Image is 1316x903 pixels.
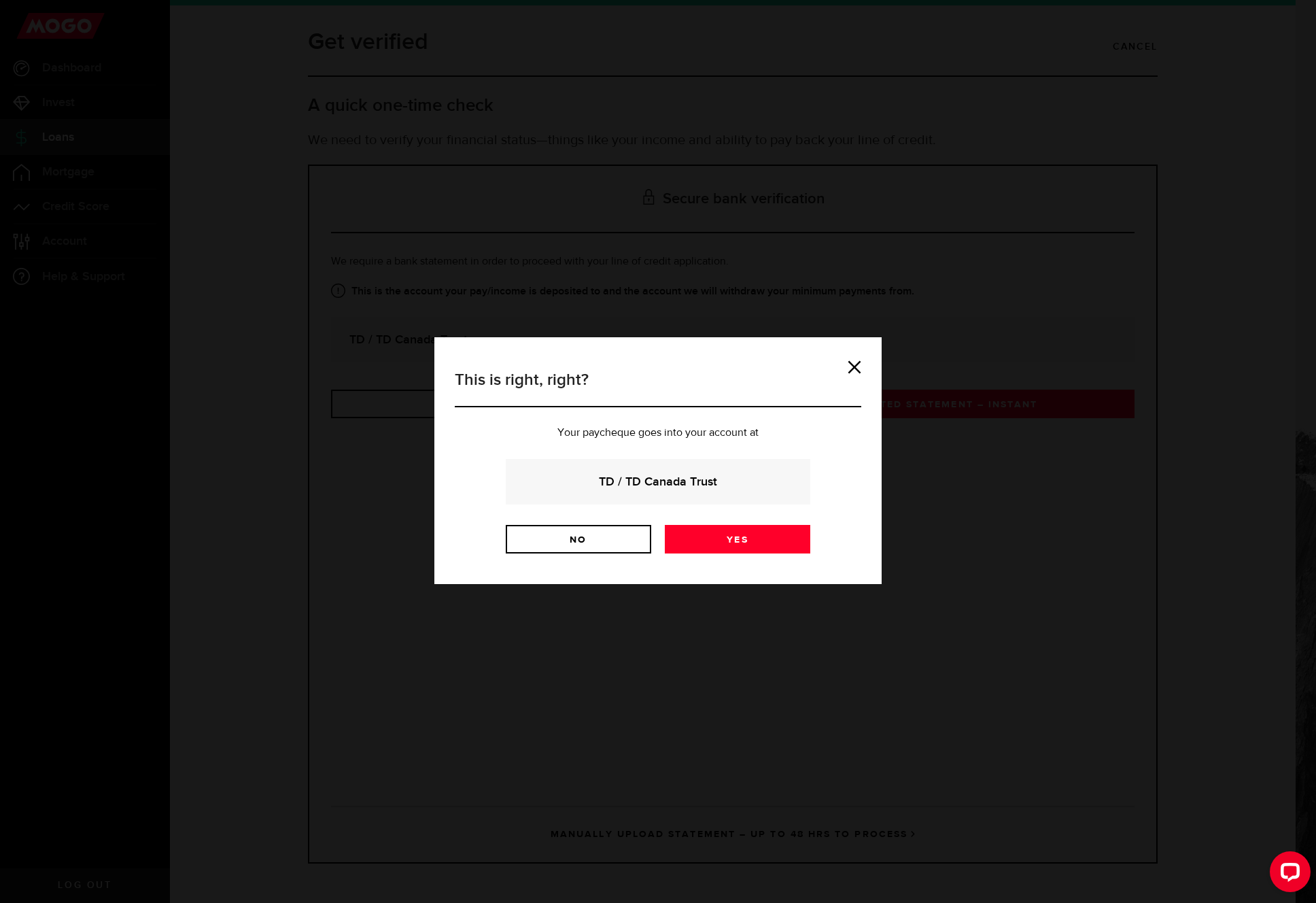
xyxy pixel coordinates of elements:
h3: This is right, right? [455,368,861,407]
p: Your paycheque goes into your account at [455,428,861,439]
strong: TD / TD Canada Trust [524,473,792,491]
a: No [506,525,651,553]
a: Yes [665,525,810,553]
iframe: LiveChat chat widget [1259,846,1316,903]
